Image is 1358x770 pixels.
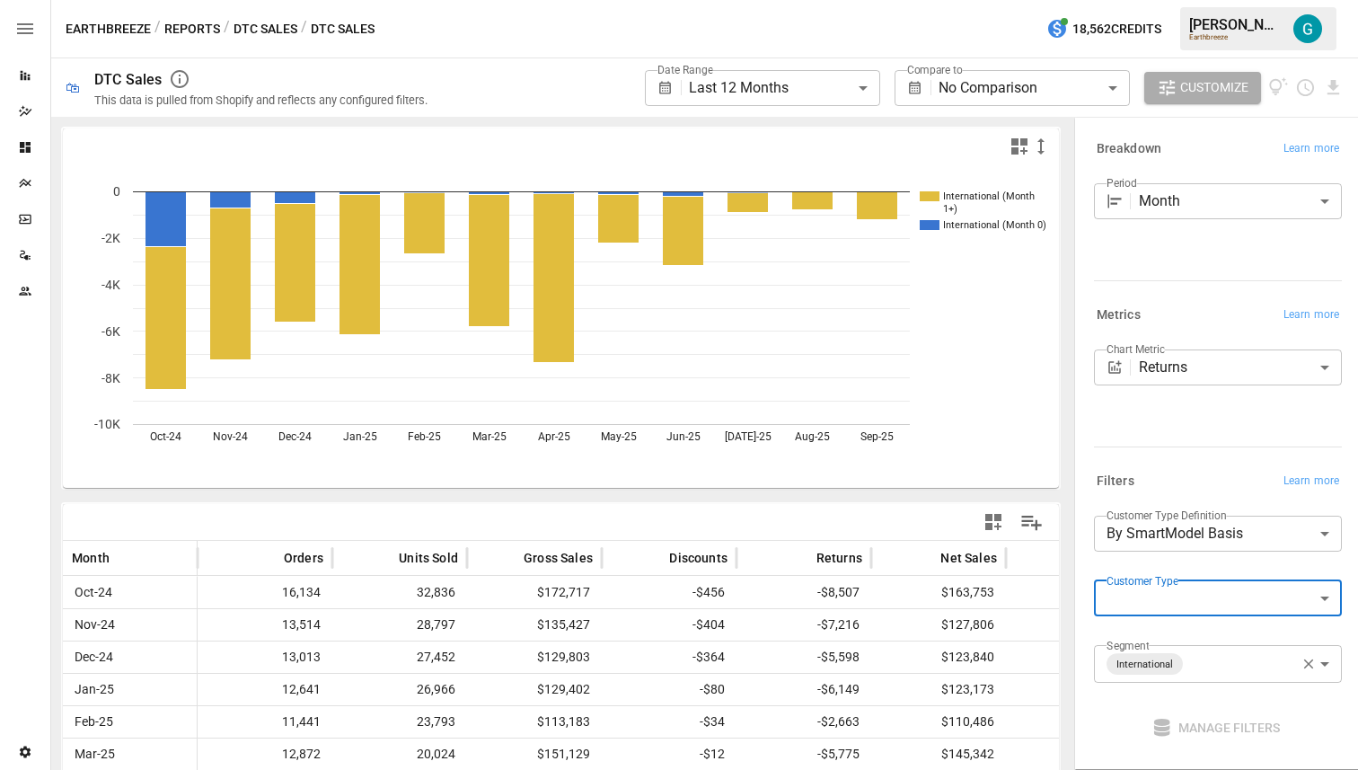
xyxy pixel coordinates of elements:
[611,609,727,641] span: -$404
[476,739,593,770] span: $151,129
[880,609,997,641] span: $127,806
[745,577,862,608] span: -$8,507
[207,674,323,705] span: 12,641
[745,642,862,673] span: -$5,598
[72,674,188,705] span: Jan-25
[150,430,181,443] text: Oct-24
[745,739,862,770] span: -$5,775
[1011,502,1052,543] button: Manage Columns
[278,430,312,443] text: Dec-24
[939,70,1129,106] div: No Comparison
[101,324,120,339] text: -6K
[1097,305,1141,325] h6: Metrics
[257,545,282,571] button: Sort
[154,18,161,40] div: /
[207,706,323,738] span: 11,441
[72,642,188,673] span: Dec-24
[943,219,1046,231] text: International (Month 0)
[301,18,307,40] div: /
[476,674,593,705] span: $129,402
[343,430,377,443] text: Jan-25
[234,18,297,40] button: DTC Sales
[94,417,120,431] text: -10K
[101,371,120,385] text: -8K
[1015,642,1132,673] span: $0
[943,190,1035,202] text: International (Month
[207,739,323,770] span: 12,872
[725,430,772,443] text: [DATE]-25
[880,577,997,608] span: $163,753
[1107,175,1137,190] label: Period
[341,739,458,770] span: 20,024
[1015,706,1132,738] span: $0
[341,577,458,608] span: 32,836
[341,706,458,738] span: 23,793
[1283,4,1333,54] button: Gavin Acres
[224,18,230,40] div: /
[1094,516,1342,552] div: By SmartModel Basis
[66,18,151,40] button: Earthbreeze
[497,545,522,571] button: Sort
[1283,140,1339,158] span: Learn more
[943,203,957,215] text: 1+)
[666,430,701,443] text: Jun-25
[689,79,789,96] span: Last 12 Months
[611,739,727,770] span: -$12
[113,184,120,199] text: 0
[63,164,1059,488] svg: A chart.
[611,642,727,673] span: -$364
[611,674,727,705] span: -$80
[1293,14,1322,43] img: Gavin Acres
[880,706,997,738] span: $110,486
[66,79,80,96] div: 🛍
[94,71,162,88] div: DTC Sales
[72,739,188,770] span: Mar-25
[476,642,593,673] span: $129,803
[1323,77,1344,98] button: Download report
[1097,472,1134,491] h6: Filters
[1039,13,1168,46] button: 18,562Credits
[745,609,862,641] span: -$7,216
[1268,72,1289,104] button: View documentation
[860,430,894,443] text: Sep-25
[472,430,507,443] text: Mar-25
[284,549,323,567] span: Orders
[524,549,593,567] span: Gross Sales
[611,577,727,608] span: -$456
[1189,33,1283,41] div: Earthbreeze
[1107,508,1227,523] label: Customer Type Definition
[476,609,593,641] span: $135,427
[72,609,188,641] span: Nov-24
[341,609,458,641] span: 28,797
[1144,72,1261,104] button: Customize
[207,642,323,673] span: 13,013
[207,577,323,608] span: 16,134
[745,674,862,705] span: -$6,149
[372,545,397,571] button: Sort
[1015,674,1132,705] span: $0
[408,430,441,443] text: Feb-25
[164,18,220,40] button: Reports
[111,545,137,571] button: Sort
[399,549,458,567] span: Units Sold
[476,706,593,738] span: $113,183
[669,549,727,567] span: Discounts
[913,545,939,571] button: Sort
[907,62,963,77] label: Compare to
[745,706,862,738] span: -$2,663
[1139,350,1342,385] div: Returns
[213,430,248,443] text: Nov-24
[72,577,188,608] span: Oct-24
[1139,183,1342,219] div: Month
[341,674,458,705] span: 26,966
[880,674,997,705] span: $123,173
[1015,739,1132,770] span: $0
[1015,609,1132,641] span: $0
[1109,654,1180,675] span: International
[72,706,188,738] span: Feb-25
[476,577,593,608] span: $172,717
[1295,77,1316,98] button: Schedule report
[795,430,830,443] text: Aug-25
[816,549,862,567] span: Returns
